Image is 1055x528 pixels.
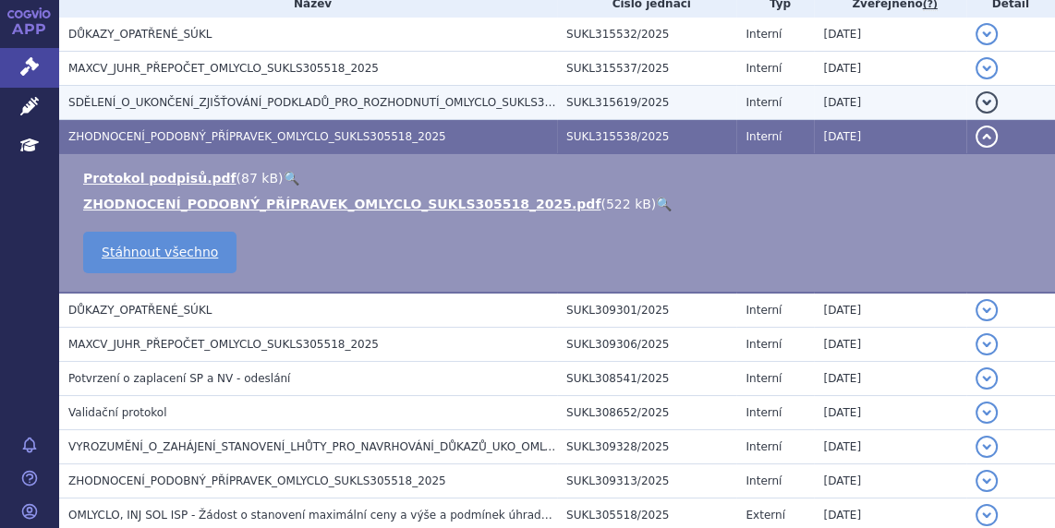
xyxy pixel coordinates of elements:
[814,120,965,154] td: [DATE]
[557,464,736,498] td: SUKL309313/2025
[557,430,736,464] td: SUKL309328/2025
[976,57,998,79] button: detail
[746,338,782,351] span: Interní
[976,504,998,526] button: detail
[814,18,965,52] td: [DATE]
[976,402,998,424] button: detail
[83,169,1037,187] li: ( )
[68,28,212,41] span: DŮKAZY_OPATŘENÉ_SÚKL
[746,28,782,41] span: Interní
[68,130,446,143] span: ZHODNOCENÍ_PODOBNÝ_PŘÍPRAVEK_OMLYCLO_SUKLS305518_2025
[976,299,998,321] button: detail
[68,304,212,317] span: DŮKAZY_OPATŘENÉ_SÚKL
[814,86,965,120] td: [DATE]
[557,362,736,396] td: SUKL308541/2025
[814,52,965,86] td: [DATE]
[557,18,736,52] td: SUKL315532/2025
[83,197,600,211] a: ZHODNOCENÍ_PODOBNÝ_PŘÍPRAVEK_OMLYCLO_SUKLS305518_2025.pdf
[814,464,965,498] td: [DATE]
[814,293,965,328] td: [DATE]
[746,304,782,317] span: Interní
[746,474,782,487] span: Interní
[746,372,782,385] span: Interní
[656,197,672,211] a: 🔍
[557,86,736,120] td: SUKL315619/2025
[746,130,782,143] span: Interní
[68,509,589,522] span: OMLYCLO, INJ SOL ISP - Žádost o stanovení maximální ceny a výše a podmínek úhrady LP (PP)
[557,293,736,328] td: SUKL309301/2025
[976,470,998,492] button: detail
[746,440,782,453] span: Interní
[68,62,379,75] span: MAXCV_JUHR_PŘEPOČET_OMLYCLO_SUKLS305518_2025
[814,362,965,396] td: [DATE]
[68,474,446,487] span: ZHODNOCENÍ_PODOBNÝ_PŘÍPRAVEK_OMLYCLO_SUKLS305518_2025
[557,396,736,430] td: SUKL308652/2025
[241,171,278,186] span: 87 kB
[283,171,298,186] a: 🔍
[976,367,998,390] button: detail
[746,96,782,109] span: Interní
[68,338,379,351] span: MAXCV_JUHR_PŘEPOČET_OMLYCLO_SUKLS305518_2025
[68,406,167,419] span: Validační protokol
[68,440,690,453] span: VYROZUMĚNÍ_O_ZAHÁJENÍ_STANOVENÍ_LHŮTY_PRO_NAVRHOVÁNÍ_DŮKAZŮ_UKO_OMLYCLO_SUKLS305518_2025
[557,120,736,154] td: SUKL315538/2025
[557,328,736,362] td: SUKL309306/2025
[68,96,613,109] span: SDĚLENÍ_O_UKONČENÍ_ZJIŠŤOVÁNÍ_PODKLADŮ_PRO_ROZHODNUTÍ_OMLYCLO_SUKLS305518_2025
[814,328,965,362] td: [DATE]
[68,372,290,385] span: Potvrzení o zaplacení SP a NV - odeslání
[814,396,965,430] td: [DATE]
[557,52,736,86] td: SUKL315537/2025
[814,430,965,464] td: [DATE]
[976,333,998,355] button: detail
[606,197,651,211] span: 522 kB
[83,171,236,186] a: Protokol podpisů.pdf
[976,126,998,148] button: detail
[83,232,236,273] a: Stáhnout všechno
[83,195,1037,213] li: ( )
[976,91,998,114] button: detail
[976,436,998,458] button: detail
[746,509,784,522] span: Externí
[746,406,782,419] span: Interní
[976,23,998,45] button: detail
[746,62,782,75] span: Interní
